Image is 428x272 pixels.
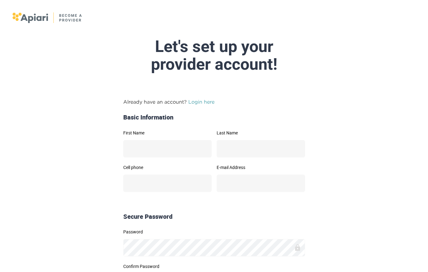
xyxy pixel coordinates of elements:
label: Password [123,230,305,234]
label: Last Name [217,131,305,135]
div: Secure Password [121,212,308,221]
a: Login here [188,99,214,105]
label: Cell phone [123,165,212,170]
div: Let's set up your provider account! [67,38,361,73]
p: Already have an account? [123,98,305,106]
label: First Name [123,131,212,135]
img: logo [12,12,82,23]
div: Basic Information [121,113,308,122]
label: Confirm Password [123,264,305,269]
label: E-mail Address [217,165,305,170]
